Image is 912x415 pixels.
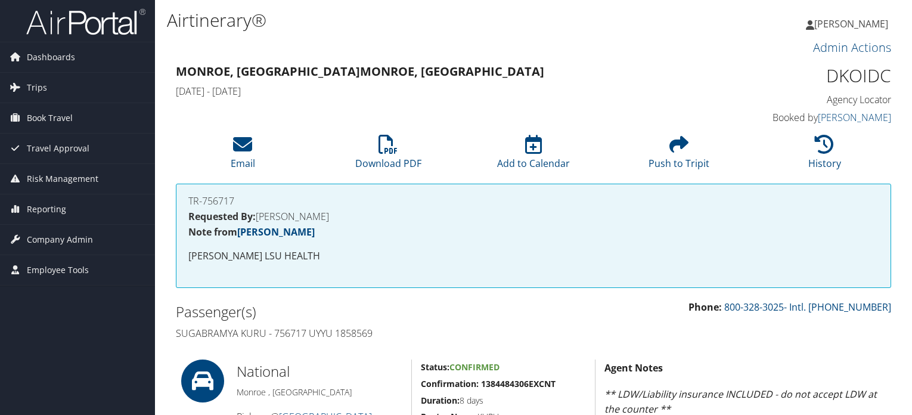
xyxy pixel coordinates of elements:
[188,225,315,239] strong: Note from
[724,301,891,314] a: 800-328-3025- Intl. [PHONE_NUMBER]
[188,212,879,221] h4: [PERSON_NAME]
[27,134,89,163] span: Travel Approval
[188,249,879,264] p: [PERSON_NAME] LSU HEALTH
[726,111,892,124] h4: Booked by
[167,8,656,33] h1: Airtinerary®
[806,6,900,42] a: [PERSON_NAME]
[188,196,879,206] h4: TR-756717
[726,63,892,88] h1: DKOIDC
[176,85,708,98] h4: [DATE] - [DATE]
[27,225,93,255] span: Company Admin
[814,17,888,30] span: [PERSON_NAME]
[421,378,556,389] strong: Confirmation: 1384484306EXCNT
[421,395,586,407] h5: 8 days
[176,327,525,340] h4: Sugabramya Kuru - 756717 UYYU 1858569
[355,141,421,170] a: Download PDF
[688,301,722,314] strong: Phone:
[27,164,98,194] span: Risk Management
[237,225,315,239] a: [PERSON_NAME]
[27,255,89,285] span: Employee Tools
[421,361,449,373] strong: Status:
[237,386,402,398] h5: Monroe , [GEOGRAPHIC_DATA]
[726,93,892,106] h4: Agency Locator
[27,194,66,224] span: Reporting
[188,210,256,223] strong: Requested By:
[808,141,841,170] a: History
[237,361,402,382] h2: National
[449,361,500,373] span: Confirmed
[27,42,75,72] span: Dashboards
[231,141,255,170] a: Email
[813,39,891,55] a: Admin Actions
[649,141,709,170] a: Push to Tripit
[26,8,145,36] img: airportal-logo.png
[818,111,891,124] a: [PERSON_NAME]
[27,103,73,133] span: Book Travel
[497,141,570,170] a: Add to Calendar
[421,395,460,406] strong: Duration:
[604,361,663,374] strong: Agent Notes
[176,63,544,79] strong: Monroe, [GEOGRAPHIC_DATA] Monroe, [GEOGRAPHIC_DATA]
[27,73,47,103] span: Trips
[176,302,525,322] h2: Passenger(s)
